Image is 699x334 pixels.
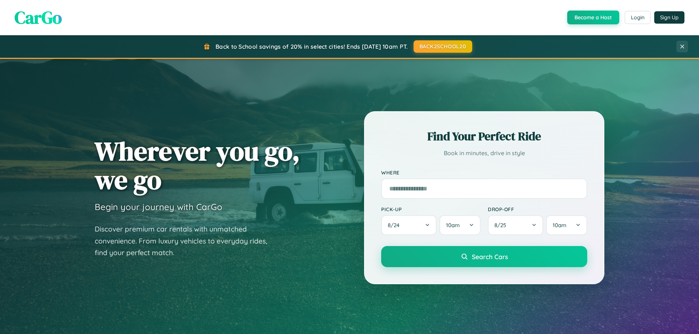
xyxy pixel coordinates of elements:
span: 8 / 24 [388,222,403,229]
button: BACK2SCHOOL20 [414,40,472,53]
h3: Begin your journey with CarGo [95,201,222,212]
span: 10am [553,222,566,229]
button: 8/25 [488,215,543,235]
label: Drop-off [488,206,587,212]
button: 8/24 [381,215,437,235]
button: Become a Host [567,11,619,24]
span: Back to School savings of 20% in select cities! Ends [DATE] 10am PT. [216,43,408,50]
span: 8 / 25 [494,222,510,229]
button: Login [625,11,651,24]
h1: Wherever you go, we go [95,137,300,194]
span: 10am [446,222,460,229]
label: Where [381,169,587,176]
label: Pick-up [381,206,481,212]
button: Search Cars [381,246,587,267]
p: Book in minutes, drive in style [381,148,587,158]
button: 10am [546,215,587,235]
button: Sign Up [654,11,684,24]
h2: Find Your Perfect Ride [381,128,587,144]
span: Search Cars [472,253,508,261]
p: Discover premium car rentals with unmatched convenience. From luxury vehicles to everyday rides, ... [95,223,277,259]
span: CarGo [15,5,62,29]
button: 10am [439,215,481,235]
